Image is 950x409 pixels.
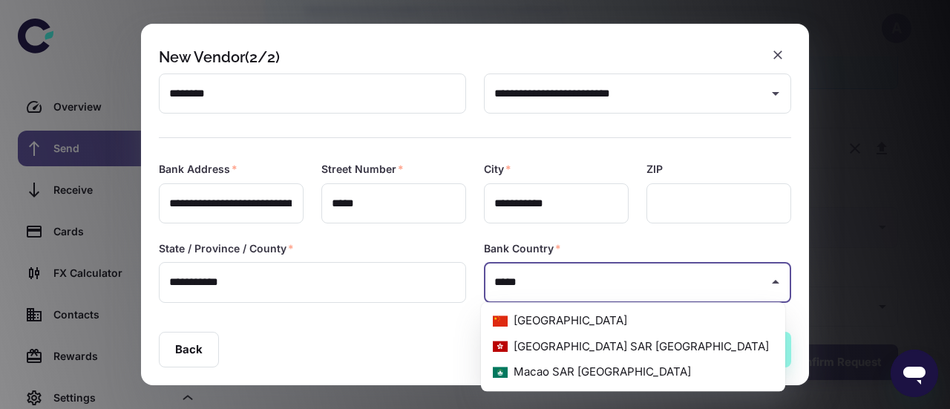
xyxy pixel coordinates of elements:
[891,350,938,397] iframe: Button to launch messaging window
[765,272,786,292] button: Close
[481,334,785,360] li: [GEOGRAPHIC_DATA] SAR [GEOGRAPHIC_DATA]
[481,308,785,334] li: [GEOGRAPHIC_DATA]
[646,162,663,177] label: ZIP
[484,162,511,177] label: City
[159,162,237,177] label: Bank Address
[481,359,785,385] li: Macao SAR [GEOGRAPHIC_DATA]
[484,241,561,256] label: Bank Country
[159,48,280,66] div: New Vendor (2/2)
[159,241,294,256] label: State / Province / County
[321,162,404,177] label: Street Number
[765,83,786,104] button: Open
[159,332,219,367] button: Back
